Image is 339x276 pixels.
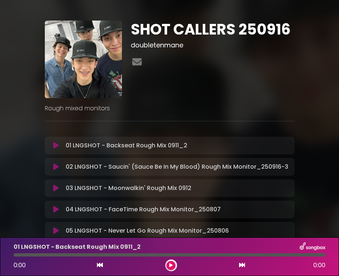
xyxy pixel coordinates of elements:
span: 0:00 [313,261,325,270]
img: songbox-logo-white.png [300,242,325,252]
h3: doubletenmane [131,41,294,49]
p: 03 LNGSHOT - Moonwalkin' Rough Mix 0912 [66,184,191,193]
span: 0:00 [14,261,26,269]
p: 01 LNGSHOT - Backseat Rough Mix 0911_2 [66,141,187,150]
p: Rough mixed monitors [45,104,295,113]
p: 01 LNGSHOT - Backseat Rough Mix 0911_2 [14,243,141,251]
p: 05 LNGSHOT - Never Let Go Rough Mix Monitor_250806 [66,226,229,235]
p: 04 LNGSHOT - FaceTime Rough Mix Monitor_250807 [66,205,221,214]
img: EhfZEEfJT4ehH6TTm04u [45,21,122,98]
p: 02 LNGSHOT - Saucin' (Sauce Be In My Blood) Rough Mix Monitor_250916-3 [66,162,288,171]
h1: SHOT CALLERS 250916 [131,21,294,38]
